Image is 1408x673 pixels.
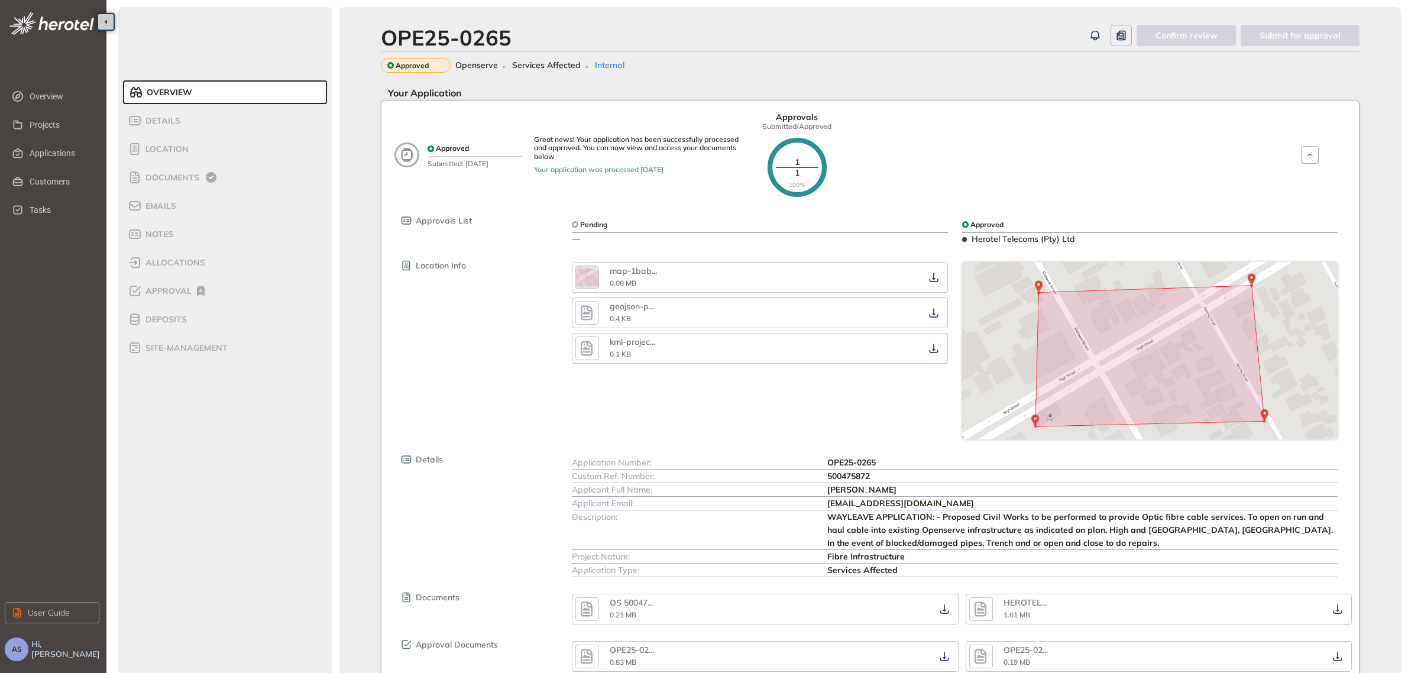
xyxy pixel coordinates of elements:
[142,229,173,240] span: Notes
[827,484,896,495] span: [PERSON_NAME]
[572,457,651,468] span: Application Number:
[436,144,469,153] span: Approved
[9,12,94,35] img: logo
[572,484,652,495] span: Applicant Full Name:
[610,266,657,276] div: map-1bab2ea9.png
[1043,645,1048,655] span: ...
[416,593,459,603] span: Documents
[827,551,905,562] span: Fibre Infrastructure
[30,85,90,108] span: Overview
[610,314,631,323] span: 0.4 KB
[572,498,634,509] span: Applicant Email:
[142,116,180,126] span: Details
[142,258,205,268] span: allocations
[610,350,631,358] span: 0.1 KB
[610,266,652,276] span: map-1bab
[143,88,192,98] span: Overview
[416,640,498,650] span: Approval Documents
[416,455,443,465] span: Details
[5,638,28,661] button: AS
[650,336,655,347] span: ...
[31,639,102,659] span: Hi, [PERSON_NAME]
[572,551,630,562] span: Project Nature:
[610,302,657,312] div: geojson-project-cade4328-ea05-4e94-9e10-48aef43f86c5.geojson
[970,221,1004,229] span: Approved
[142,144,189,154] span: Location
[610,337,657,347] div: kml-project-5553717e-4dbd-4326-a1a6-ff0df63a0800.kml
[610,610,636,619] span: 0.21 MB
[1041,597,1047,608] span: ...
[142,173,199,183] span: Documents
[572,471,655,481] span: Custom Ref. Number:
[142,315,187,325] span: Deposits
[827,565,898,575] span: Services Affected
[30,113,90,137] span: Projects
[30,170,90,193] span: Customers
[28,606,70,619] span: User Guide
[610,336,650,347] span: kml-projec
[142,201,176,211] span: Emails
[827,498,974,509] span: [EMAIL_ADDRESS][DOMAIN_NAME]
[1004,658,1030,666] span: 0.19 MB
[595,60,624,70] span: Internal
[416,261,466,271] span: Location Info
[610,645,657,655] div: OPE25-0265--letter.pdf
[572,512,617,522] span: Description:
[5,602,99,623] button: User Guide
[649,645,654,655] span: ...
[610,597,648,608] span: OS 50047
[610,301,649,312] span: geojson-p
[455,60,498,70] span: Openserve
[580,221,607,229] span: Pending
[972,234,1075,244] span: Herotel Telecoms (Pty) Ltd
[610,598,657,608] div: OS 500475872 ISPs.pdf
[572,565,639,575] span: Application Type:
[30,198,90,222] span: Tasks
[1004,598,1051,608] div: HEROTEL WORCESTER WAYLEAVE PLAN.pdf
[572,234,580,244] span: —
[12,645,22,653] span: AS
[827,457,876,468] span: OPE25-0265
[649,301,654,312] span: ...
[610,658,636,666] span: 0.83 MB
[827,471,870,481] span: 500475872
[142,286,192,296] span: Approval
[610,279,636,287] span: 0.08 MB
[416,216,472,226] span: Approvals List
[428,156,522,168] span: Submitted: [DATE]
[610,645,649,655] span: OPE25-02
[396,62,429,70] span: Approved
[652,266,657,276] span: ...
[776,112,818,122] span: Approvals
[1004,645,1043,655] span: OPE25-02
[827,512,1333,548] span: WAYLEAVE APPLICATION: - Proposed Civil Works to be performed to provide Optic fibre cable service...
[789,182,805,189] span: 100%
[381,87,462,99] span: Your Application
[1004,597,1041,608] span: HEROTEL
[30,141,90,165] span: Applications
[648,597,653,608] span: ...
[381,25,512,50] div: OPE25-0265
[534,135,747,161] div: Great news! Your application has been successfully processed and approved. You can now view and a...
[962,262,1338,449] img: map-snapshot
[1004,645,1051,655] div: OPE25-0265--map.pdf
[1004,610,1030,619] span: 1.61 MB
[762,122,831,131] span: Submitted/Approved
[534,166,747,174] div: Your application was processed [DATE]
[142,343,228,353] span: site-management
[512,60,581,70] span: Services Affected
